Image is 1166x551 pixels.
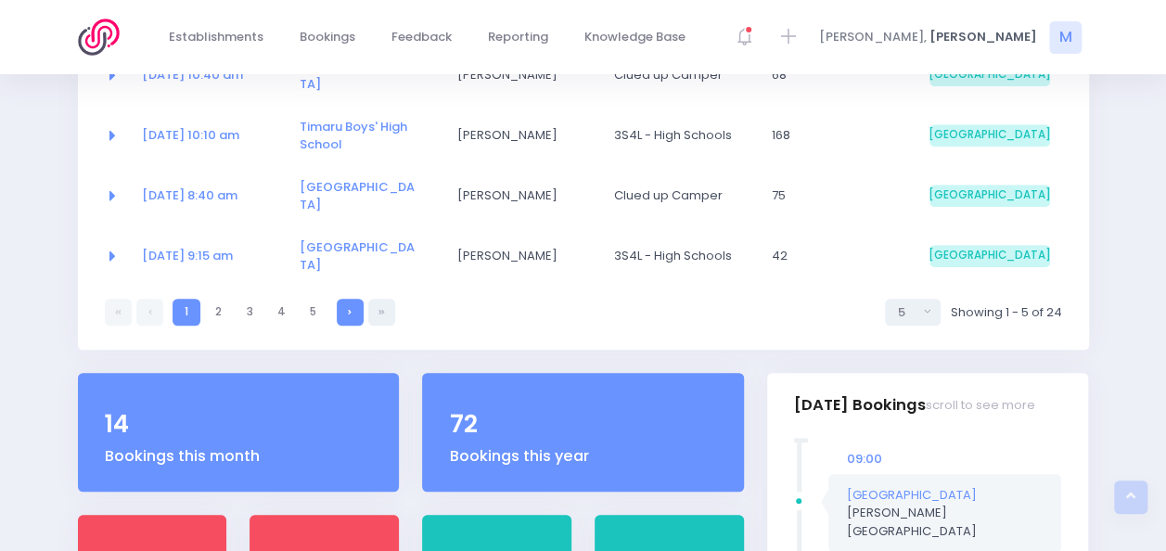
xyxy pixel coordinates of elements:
td: <a href="https://app.stjis.org.nz/bookings/523001" class="font-weight-bold">13 Oct at 10:40 am</a> [130,45,288,106]
span: [PERSON_NAME] [456,126,577,145]
button: Select page size [885,299,941,326]
td: <a href="https://app.stjis.org.nz/bookings/523991" class="font-weight-bold">14 Oct at 10:10 am</a> [130,106,288,166]
a: 3 [237,299,263,326]
td: <a href="https://app.stjis.org.nz/bookings/524138" class="font-weight-bold">17 Oct at 9:15 am</a> [130,226,288,287]
span: 75 [772,186,892,205]
span: [GEOGRAPHIC_DATA] [929,64,1050,86]
div: 72 [449,406,716,442]
a: [DATE] 10:10 am [142,126,239,144]
span: [GEOGRAPHIC_DATA] [929,124,1050,147]
div: Bookings this year [449,445,716,468]
span: Knowledge Base [584,28,686,46]
td: <a href="https://app.stjis.org.nz/establishments/203527" class="font-weight-bold">Waimate High Sc... [288,166,445,226]
span: 3S4L - High Schools [614,247,735,265]
a: Feedback [377,19,468,56]
td: Cameron Gibb [444,106,602,166]
td: 42 [760,226,917,287]
td: Clued up Camper [602,166,760,226]
a: Previous [136,299,163,326]
span: 09:00 [847,450,882,468]
span: [PERSON_NAME] [456,247,577,265]
a: [DATE] 9:15 am [142,247,233,264]
span: 68 [772,66,892,84]
td: Kelly Smith [444,166,602,226]
span: Bookings [300,28,355,46]
span: [PERSON_NAME] [456,186,577,205]
a: Reporting [473,19,564,56]
a: 4 [268,299,295,326]
a: Next [337,299,364,326]
td: <a href="https://app.stjis.org.nz/establishments/207138" class="font-weight-bold">Duntroon School... [288,45,445,106]
span: 3S4L - High Schools [614,126,735,145]
a: [GEOGRAPHIC_DATA] [847,486,977,504]
a: Bookings [285,19,371,56]
span: Establishments [169,28,263,46]
a: 5 [300,299,327,326]
span: [PERSON_NAME] [847,504,977,540]
td: 3S4L - High Schools [602,106,760,166]
a: 1 [173,299,199,326]
a: [DATE] 10:40 am [142,66,243,83]
td: South Island [917,45,1062,106]
span: Clued up Camper [614,186,735,205]
td: <a href="https://app.stjis.org.nz/bookings/524177" class="font-weight-bold">16 Oct at 8:40 am</a> [130,166,288,226]
div: 14 [105,406,372,442]
span: [GEOGRAPHIC_DATA] [929,245,1050,267]
a: Timaru Boys' High School [300,118,407,154]
td: South Island [917,166,1062,226]
td: Kate Frear [444,45,602,106]
small: scroll to see more [926,398,1035,413]
td: Clued up Camper [602,45,760,106]
span: 168 [772,126,892,145]
td: <a href="https://app.stjis.org.nz/establishments/207368" class="font-weight-bold">Roncalli Colleg... [288,226,445,287]
a: Knowledge Base [570,19,701,56]
span: [GEOGRAPHIC_DATA] [847,522,977,540]
td: 3S4L - High Schools [602,226,760,287]
span: 42 [772,247,892,265]
div: Bookings this month [105,445,372,468]
td: 68 [760,45,917,106]
span: M [1049,21,1082,54]
h3: [DATE] Bookings [794,378,1035,431]
a: Last [368,299,395,326]
td: South Island [917,226,1062,287]
span: Clued up Camper [614,66,735,84]
td: Nic Wilson [444,226,602,287]
span: Reporting [488,28,548,46]
td: 75 [760,166,917,226]
a: [GEOGRAPHIC_DATA] [300,178,415,214]
a: First [105,299,132,326]
span: Showing 1 - 5 of 24 [950,303,1061,322]
td: 168 [760,106,917,166]
a: 2 [205,299,232,326]
a: [GEOGRAPHIC_DATA] [300,238,415,275]
span: [PERSON_NAME], [819,28,927,46]
span: [PERSON_NAME] [456,66,577,84]
span: [GEOGRAPHIC_DATA] [929,185,1050,207]
a: Establishments [154,19,279,56]
td: <a href="https://app.stjis.org.nz/establishments/201313" class="font-weight-bold">Timaru Boys' Hi... [288,106,445,166]
td: South Island [917,106,1062,166]
span: Feedback [391,28,452,46]
img: Logo [78,19,131,56]
a: [DATE] 8:40 am [142,186,237,204]
a: [GEOGRAPHIC_DATA] [300,58,415,94]
span: [PERSON_NAME] [929,28,1037,46]
div: 5 [897,303,917,322]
